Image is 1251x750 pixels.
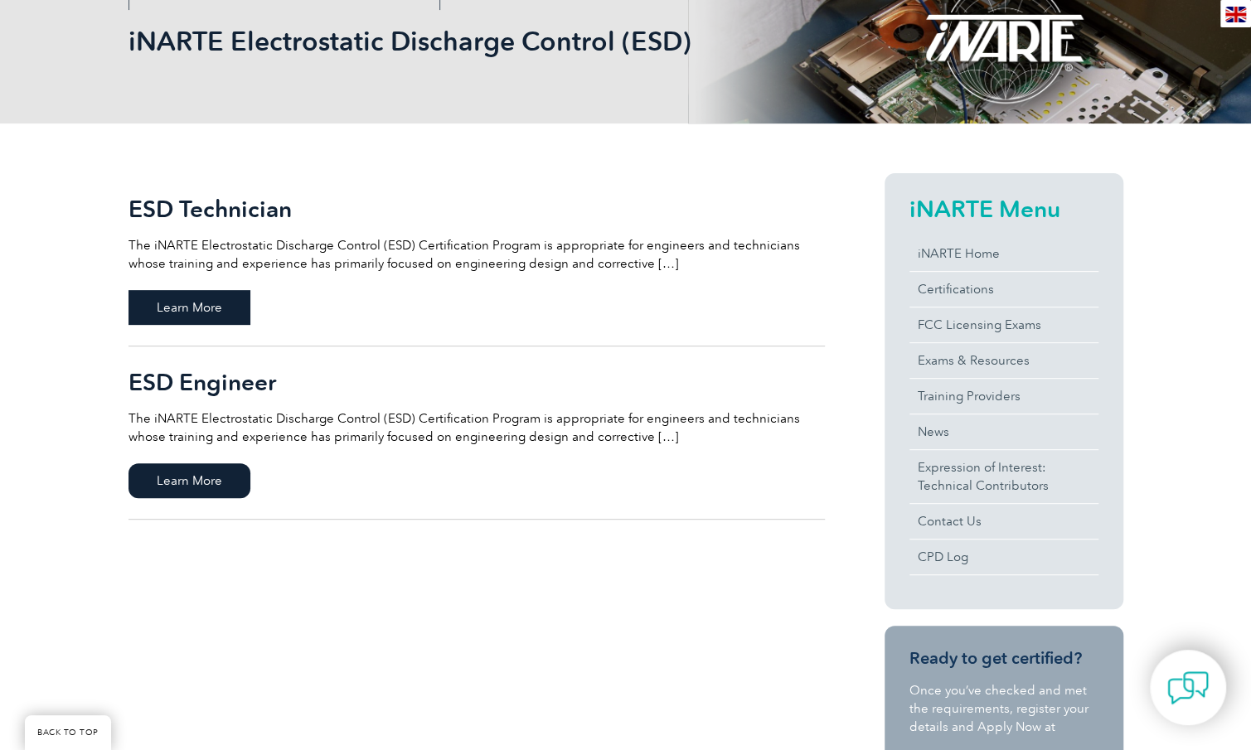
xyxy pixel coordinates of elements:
img: contact-chat.png [1167,667,1209,709]
a: CPD Log [909,540,1098,574]
h3: Ready to get certified? [909,648,1098,669]
a: BACK TO TOP [25,715,111,750]
a: FCC Licensing Exams [909,307,1098,342]
p: The iNARTE Electrostatic Discharge Control (ESD) Certification Program is appropriate for enginee... [128,236,825,273]
a: Training Providers [909,379,1098,414]
span: Learn More [128,463,250,498]
a: Exams & Resources [909,343,1098,378]
a: ESD Technician The iNARTE Electrostatic Discharge Control (ESD) Certification Program is appropri... [128,173,825,346]
h2: ESD Engineer [128,369,825,395]
a: Expression of Interest:Technical Contributors [909,450,1098,503]
p: The iNARTE Electrostatic Discharge Control (ESD) Certification Program is appropriate for enginee... [128,409,825,446]
a: iNARTE Home [909,236,1098,271]
h1: iNARTE Electrostatic Discharge Control (ESD) [128,25,765,57]
span: Learn More [128,290,250,325]
h2: ESD Technician [128,196,825,222]
a: News [909,414,1098,449]
a: Certifications [909,272,1098,307]
a: Contact Us [909,504,1098,539]
a: ESD Engineer The iNARTE Electrostatic Discharge Control (ESD) Certification Program is appropriat... [128,346,825,520]
h2: iNARTE Menu [909,196,1098,222]
p: Once you’ve checked and met the requirements, register your details and Apply Now at [909,681,1098,736]
img: en [1225,7,1246,22]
